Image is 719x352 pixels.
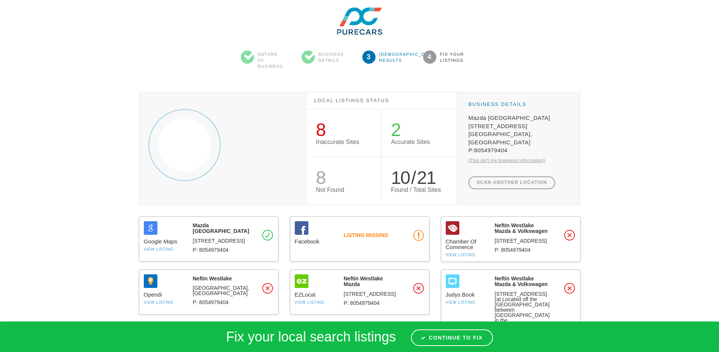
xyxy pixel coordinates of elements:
span: 21 [417,168,436,188]
p: P: 8054979404 [193,300,247,305]
img: Google Maps [144,221,157,235]
span: Fix your Listings [436,51,468,63]
img: Chamber Of Commerce [446,221,459,235]
img: listing-missing.svg [413,230,424,241]
p: [STREET_ADDRESS] [193,238,247,243]
p: Inaccurate Sites [316,139,372,145]
span: / [411,168,415,188]
span: Business Details [315,51,347,63]
span: Facebook [295,239,336,244]
h3: Business Details [468,102,569,107]
img: listing-inaccurate.svg [564,283,575,294]
p: [STREET_ADDRESS] [495,238,549,243]
h3: Neftin Westlake Mazda [344,276,398,288]
img: Facebook [295,221,308,235]
p: P: 8054979404 [193,247,247,253]
a: Continue to fix [411,329,493,346]
span: P:8054979404 [468,146,569,154]
a: (This isn't my business information) [468,158,545,163]
span: Mazda [GEOGRAPHIC_DATA] [468,114,569,122]
h3: Neftin Westlake Mazda & Volkswagen [495,223,549,234]
span: Nature of Business [254,51,286,69]
img: Judys Book [446,274,459,288]
p: [GEOGRAPHIC_DATA], [GEOGRAPHIC_DATA] [193,285,247,296]
span: 8 [316,120,325,140]
img: GsEXJj1dRr2yxwfCSclf.png [324,8,396,35]
img: listing-inaccurate.svg [262,283,273,294]
a: View Listing [144,247,174,251]
img: listing-inaccurate.svg [413,283,424,294]
p: Not Found [316,187,372,193]
img: listing-accurate.svg [262,230,273,240]
a: View Listing [144,300,174,305]
a: View Listing [295,300,325,305]
img: listing-inaccurate.svg [564,230,575,240]
span: 3 [362,51,376,64]
h3: Neftin Westlake [193,276,247,282]
a: View Listing [446,253,476,257]
img: EZLocal [295,274,308,288]
h3: Mazda [GEOGRAPHIC_DATA] [193,223,247,234]
h3: Neftin Westlake Mazda & Volkswagen [495,276,549,288]
span: EZLocal [295,292,336,297]
p: Found / Total Sites [391,187,447,193]
p: P: 8054979404 [495,247,549,253]
a: Scan another location [468,176,556,189]
span: Judys Book [446,292,487,297]
p: [STREET_ADDRESS] [344,291,398,297]
span: 8 [316,168,325,188]
span: [DEMOGRAPHIC_DATA] Results [376,51,408,63]
span: Chamber Of Commerce [446,239,487,250]
span: Opendi [144,292,185,297]
h3: Listing missing [344,233,398,238]
span: 4 [423,51,436,64]
span: [STREET_ADDRESS] [GEOGRAPHIC_DATA], [GEOGRAPHIC_DATA] [468,122,569,146]
p: Accurate Sites [391,139,447,145]
span: Google Maps [144,239,185,244]
span: 2 [391,120,400,140]
span: 10 [391,168,410,188]
a: View Listing [446,300,476,305]
h3: Local Listings Status [306,92,457,109]
img: Opendi [144,274,157,288]
p: P: 8054979404 [344,300,398,306]
span: Fix your local search listings [226,329,396,344]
